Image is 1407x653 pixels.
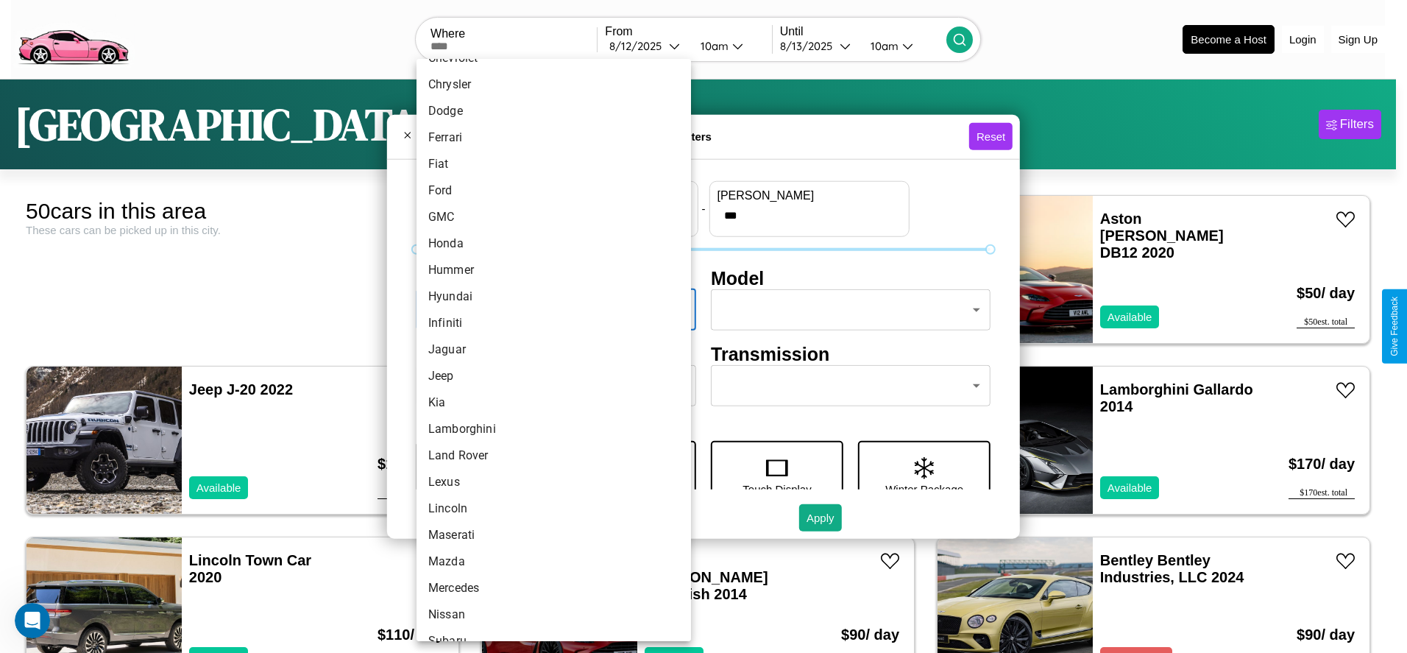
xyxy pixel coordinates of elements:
[417,469,691,495] li: Lexus
[417,495,691,522] li: Lincoln
[417,575,691,601] li: Mercedes
[417,548,691,575] li: Mazda
[417,416,691,442] li: Lamborghini
[417,230,691,257] li: Honda
[417,204,691,230] li: GMC
[417,283,691,310] li: Hyundai
[15,603,50,638] iframe: Intercom live chat
[417,98,691,124] li: Dodge
[1389,297,1400,356] div: Give Feedback
[417,389,691,416] li: Kia
[417,177,691,204] li: Ford
[417,442,691,469] li: Land Rover
[417,71,691,98] li: Chrysler
[417,310,691,336] li: Infiniti
[417,151,691,177] li: Fiat
[417,601,691,628] li: Nissan
[417,336,691,363] li: Jaguar
[417,124,691,151] li: Ferrari
[417,257,691,283] li: Hummer
[417,522,691,548] li: Maserati
[417,363,691,389] li: Jeep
